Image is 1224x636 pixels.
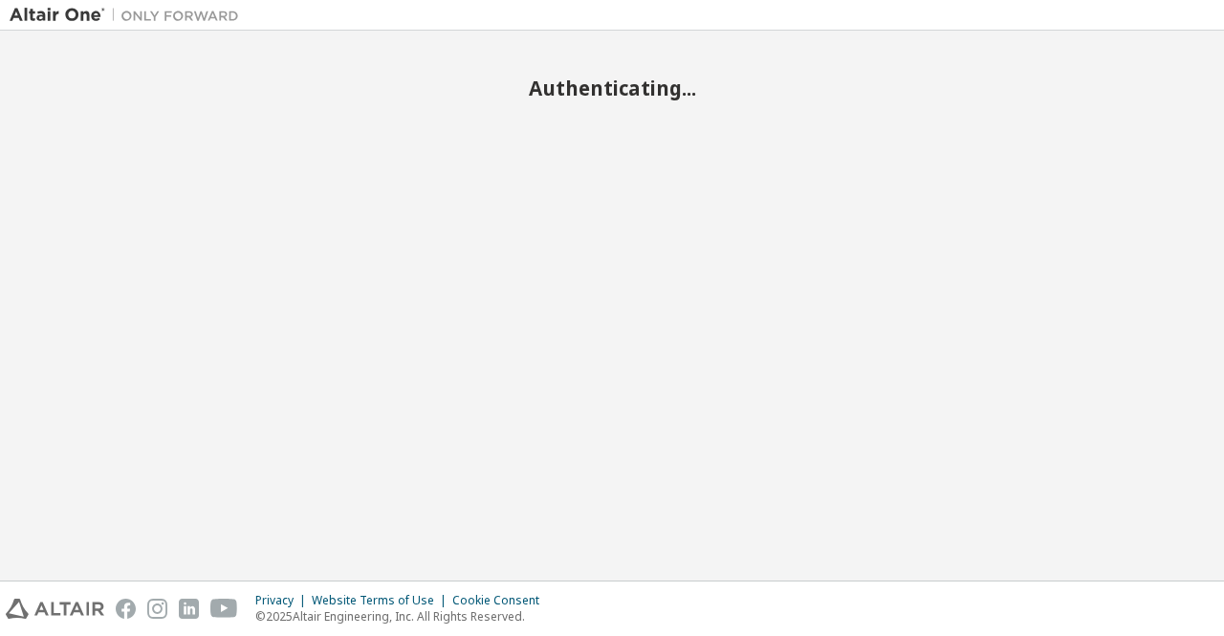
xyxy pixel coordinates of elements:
div: Cookie Consent [452,593,551,608]
img: facebook.svg [116,599,136,619]
div: Website Terms of Use [312,593,452,608]
h2: Authenticating... [10,76,1214,100]
img: linkedin.svg [179,599,199,619]
img: instagram.svg [147,599,167,619]
img: youtube.svg [210,599,238,619]
div: Privacy [255,593,312,608]
img: altair_logo.svg [6,599,104,619]
p: © 2025 Altair Engineering, Inc. All Rights Reserved. [255,608,551,625]
img: Altair One [10,6,249,25]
